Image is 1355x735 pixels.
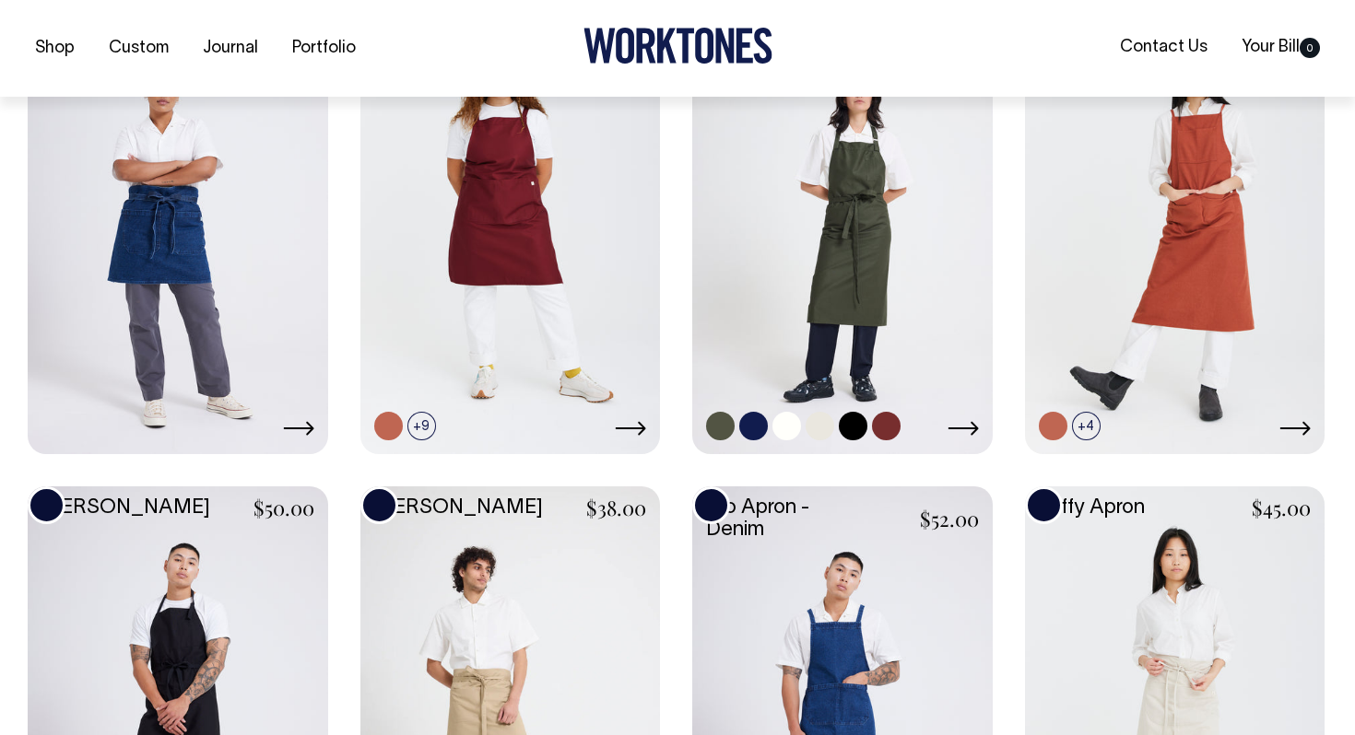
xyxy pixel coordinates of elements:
[1072,412,1101,440] span: +4
[1234,32,1327,63] a: Your Bill0
[1300,38,1320,58] span: 0
[285,33,363,64] a: Portfolio
[101,33,176,64] a: Custom
[195,33,265,64] a: Journal
[407,412,436,440] span: +9
[1113,32,1215,63] a: Contact Us
[28,33,82,64] a: Shop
